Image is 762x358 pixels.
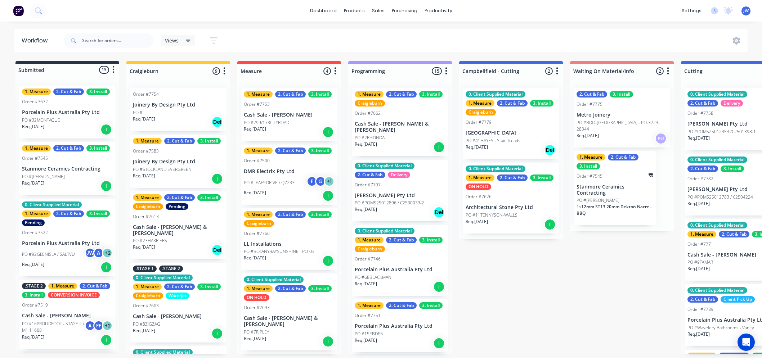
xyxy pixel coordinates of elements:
div: 2. Cut & Fab [497,100,528,107]
div: Pending [166,203,188,210]
p: Cash Sale - [PERSON_NAME] [244,112,335,118]
div: Open Intercom Messenger [738,334,755,351]
p: Joinery By Design Pty Ltd [133,159,224,165]
p: Req. [DATE] [466,218,488,225]
div: I [322,336,334,347]
p: Req. [DATE] [22,334,44,340]
div: 2. Cut & Fab [53,145,84,151]
div: 1. Measure [244,148,273,154]
div: sales [368,5,388,16]
div: Order #7613 [133,213,159,220]
div: .STAGE 1 [133,266,157,272]
div: 3. Install [86,210,110,217]
p: Req. [DATE] [687,135,710,141]
div: I [211,173,223,185]
div: Order #7519 [22,302,48,308]
div: 3. Install [610,91,633,98]
p: Porcelain Plus Australia Pty Ltd [355,267,445,273]
p: PO #8ZIGZAG [133,321,160,327]
p: PO #2RHONDA [355,135,385,141]
input: Search for orders... [82,33,153,48]
p: Req. [DATE] [355,281,377,287]
p: LL Installations [244,241,335,247]
div: productivity [421,5,456,16]
div: Order #7771 [687,241,713,248]
p: Req. [DATE] [22,261,44,268]
div: 2. Cut & Fab [497,175,528,181]
p: PO #11TENNYSON-WALLS [466,212,517,218]
p: PO #Wavelery Bathrooms - Vanity [687,325,754,331]
div: Order #7545 [22,155,48,162]
div: 1. Measure2. Cut & Fab3. InstallCraigieburnOrder #7662Cash Sale - [PERSON_NAME] & [PERSON_NAME]PO... [352,88,448,156]
p: PO #16PROUDFOOT - STAGE 2 / M1 11668 [22,321,85,334]
div: I [544,219,556,230]
p: DMR Electrix Pty Ltd [244,168,335,175]
p: Metro Joinery [577,112,667,118]
div: 1. Measure [577,154,605,160]
div: 0. Client Supplied Material [687,287,747,294]
p: PO #POMS25012896 / C2500033-2 [355,200,424,206]
div: Order #7754 [133,91,159,98]
div: 0. Client Supplied Material1. Measure2. Cut & Fab3. InstallCraigieburnOrder #7746Porcelain Plus A... [352,225,448,296]
img: Factory [13,5,24,16]
div: 0. Client Supplied Material [355,228,414,234]
a: dashboard [306,5,340,16]
div: Delivery [721,100,743,107]
div: Craigieburn [244,220,274,227]
div: Workflow [22,36,51,45]
p: Cash Sale - [PERSON_NAME] & [PERSON_NAME] [355,121,445,133]
div: settings [678,5,705,16]
div: 1. Measure [133,138,162,144]
div: 3. Install [308,91,332,98]
p: PO #15EBDEN [355,331,384,337]
p: Req. [DATE] [133,327,155,334]
div: I [100,180,112,192]
p: Cash Sale - [PERSON_NAME] & [PERSON_NAME] [244,315,335,327]
p: PO #9TAMAR [687,259,713,266]
div: Order #7782 [687,176,713,182]
div: 2. Cut & Fab [386,91,417,98]
div: 3. Install [308,211,332,218]
div: 3. Install [419,91,443,98]
p: Req. [DATE] [22,123,44,130]
div: ON HOLD [244,294,269,301]
div: Pending [22,219,45,226]
div: ON HOLD [466,183,491,190]
div: 3. Install [86,145,110,151]
div: I [433,337,445,349]
div: + 1 [324,176,335,187]
div: 1. Measure2. Cut & Fab3. InstallOrder #7500DMR Electrix Pty LtdPO #LEAFY DRIVE / Q7233FG+1Req.[DA... [241,145,337,205]
div: I [322,255,334,267]
div: + 2 [102,320,113,331]
p: Cash Sale - [PERSON_NAME] & [PERSON_NAME] [133,224,224,236]
div: 3. Install [197,284,221,290]
div: 1. Measure [355,237,384,243]
div: Del [544,144,556,156]
div: Order #7500 [244,158,270,164]
div: I [433,281,445,293]
p: Req. [DATE] [355,141,377,148]
div: Craigieburn [355,100,385,107]
div: FF [93,320,104,331]
div: Del [211,116,223,128]
div: Order #7766 [244,230,270,237]
div: 1. Measure2. Cut & Fab3. InstallCraigieburnOrder #7766LL InstallationsPO #BOTANYBAYSUNSHINE - PO-... [241,208,337,270]
div: 2. Cut & Fab [53,89,84,95]
div: Del [211,244,223,256]
p: Req. [DATE] [244,190,266,196]
div: 2. Cut & Fab [275,285,306,292]
p: Architectural Stone Pty Ltd [466,204,556,210]
div: 1. Measure [466,175,494,181]
div: 1. Measure [22,210,51,217]
div: Order #7753 [244,101,270,108]
div: A [85,320,95,331]
div: 2. Cut & Fab [386,237,417,243]
div: Del [433,207,445,218]
div: 1. Measure2. Cut & Fab3. InstallOrder #7753Cash Sale - [PERSON_NAME]PO #299/173CITYROADReq.[DATE]I [241,88,337,141]
div: 3. Install [22,292,45,298]
div: Order #7583 [133,148,159,154]
div: Craigieburn [355,246,385,252]
p: PO #LEAFY DRIVE / Q7233 [244,180,295,186]
div: 2. Cut & Fab [164,284,195,290]
div: 1. Measure [355,91,384,98]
